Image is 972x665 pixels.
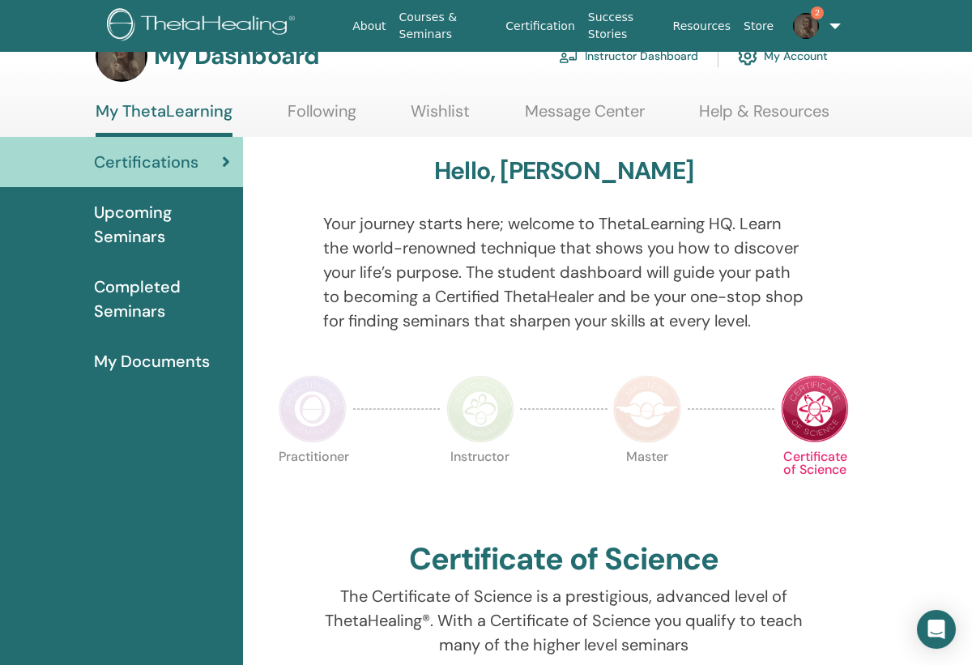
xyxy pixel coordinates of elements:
[94,275,230,323] span: Completed Seminars
[411,101,470,133] a: Wishlist
[917,610,956,649] div: Open Intercom Messenger
[699,101,829,133] a: Help & Resources
[434,156,693,185] h3: Hello, [PERSON_NAME]
[738,38,828,74] a: My Account
[323,584,805,657] p: The Certificate of Science is a prestigious, advanced level of ThetaHealing®. With a Certificate ...
[525,101,645,133] a: Message Center
[613,450,681,518] p: Master
[96,101,232,137] a: My ThetaLearning
[793,13,819,39] img: default.jpg
[393,2,500,49] a: Courses & Seminars
[737,11,780,41] a: Store
[409,541,718,578] h2: Certificate of Science
[559,49,578,63] img: chalkboard-teacher.svg
[781,375,849,443] img: Certificate of Science
[96,30,147,82] img: default.jpg
[288,101,356,133] a: Following
[107,8,301,45] img: logo.png
[446,450,514,518] p: Instructor
[667,11,738,41] a: Resources
[346,11,392,41] a: About
[323,211,805,333] p: Your journey starts here; welcome to ThetaLearning HQ. Learn the world-renowned technique that sh...
[781,450,849,518] p: Certificate of Science
[446,375,514,443] img: Instructor
[559,38,698,74] a: Instructor Dashboard
[94,150,198,174] span: Certifications
[279,375,347,443] img: Practitioner
[738,42,757,70] img: cog.svg
[94,349,210,373] span: My Documents
[279,450,347,518] p: Practitioner
[613,375,681,443] img: Master
[94,200,230,249] span: Upcoming Seminars
[811,6,824,19] span: 2
[154,41,319,70] h3: My Dashboard
[582,2,667,49] a: Success Stories
[499,11,581,41] a: Certification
